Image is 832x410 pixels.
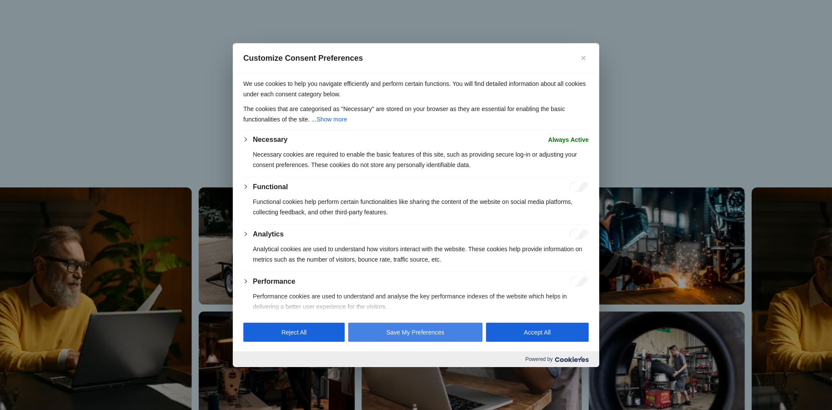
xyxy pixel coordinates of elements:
[486,323,588,342] button: Accept All
[253,149,589,170] p: Necessary cookies are required to enable the basic features of this site, such as providing secur...
[555,356,589,362] img: Cookieyes logo
[244,323,345,342] button: Reject All
[570,229,589,239] input: Enable Analytics
[253,134,288,144] button: Necessary
[570,181,589,192] input: Enable Functional
[316,114,347,124] button: Show more
[348,323,483,342] button: Save My Preferences
[233,351,599,367] div: Powered by
[582,56,586,60] img: Close
[253,243,589,264] p: Analytical cookies are used to understand how visitors interact with the website. These cookies h...
[244,52,363,63] span: Customize Consent Preferences
[253,229,284,239] button: Analytics
[570,276,589,286] input: Enable Performance
[233,43,599,367] div: Customize Consent Preferences
[578,52,589,63] button: Close
[253,181,288,192] button: Functional
[548,134,589,144] span: Always Active
[253,291,589,312] p: Performance cookies are used to understand and analyse the key performance indexes of the website...
[244,103,589,124] p: The cookies that are categorised as "Necessary" are stored on your browser as they are essential ...
[244,78,589,99] p: We use cookies to help you navigate efficiently and perform certain functions. You will find deta...
[253,276,296,286] button: Performance
[253,196,589,217] p: Functional cookies help perform certain functionalities like sharing the content of the website o...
